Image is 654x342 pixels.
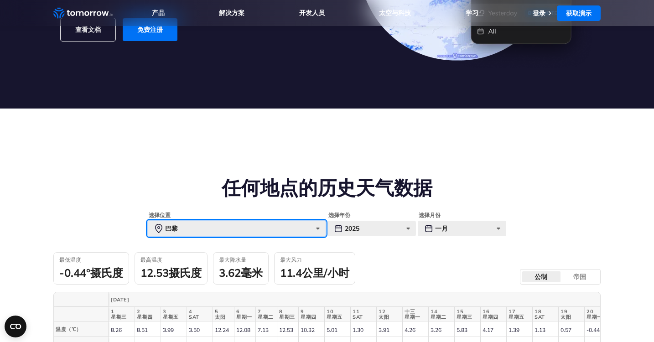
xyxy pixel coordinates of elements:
[215,326,229,333] font: 12.24
[140,256,162,263] font: 最高温度
[59,256,81,263] font: 最低温度
[431,314,446,320] font: 星期二
[379,326,389,333] font: 3.91
[236,314,252,320] font: 星期一
[258,314,274,320] font: 星期二
[165,224,178,233] font: 巴黎
[353,308,359,315] font: 11
[561,326,571,333] font: 0.57
[279,326,293,333] font: 12.53
[5,316,26,337] button: Open CMP widget
[163,308,166,315] font: 3
[483,326,493,333] font: 4.17
[561,308,567,315] font: 19
[258,326,269,333] font: 7.13
[533,9,545,17] a: 登录
[301,308,304,315] font: 9
[587,308,593,315] font: 20
[345,224,359,233] font: 2025
[435,224,448,233] font: 一月
[111,314,127,320] font: 星期三
[327,221,416,236] div: 2025
[457,308,463,315] font: 15
[587,314,602,320] font: 星期一
[152,9,165,17] a: 产品
[301,314,317,320] font: 星期四
[61,18,115,41] a: 查看文档
[149,212,171,218] font: 选择位置
[327,326,337,333] font: 5.01
[236,326,250,333] font: 12.08
[431,308,437,315] font: 14
[189,314,199,320] font: SAT
[215,308,218,315] font: 5
[573,273,586,281] font: 帝国
[236,308,240,315] font: 6
[137,26,163,34] font: 免费注册
[587,326,600,333] font: -0.44
[535,326,545,333] font: 1.13
[405,308,415,315] font: 十三
[457,314,472,320] font: 星期三
[280,266,349,280] font: 11.4公里/小时
[219,266,263,280] font: 3.62毫米
[557,5,601,21] a: 获取演示
[137,308,140,315] font: 2
[148,221,326,236] div: 巴黎
[137,326,148,333] font: 8.51
[535,314,545,320] font: SAT
[75,26,101,34] font: 查看文档
[258,308,261,315] font: 7
[566,9,592,17] font: 获取演示
[123,18,177,41] a: 免费注册
[509,308,515,315] font: 17
[327,308,333,315] font: 10
[280,256,302,263] font: 最大风力
[189,326,200,333] font: 3.50
[53,6,113,20] a: 主页链接
[561,314,571,320] font: 太阳
[301,326,315,333] font: 10.32
[137,314,153,320] font: 星期四
[379,308,385,315] font: 12
[163,314,179,320] font: 星期五
[379,314,389,320] font: 太阳
[353,326,363,333] font: 1.30
[535,273,547,281] font: 公制
[140,266,202,280] font: 12.53摄氏度
[509,314,524,320] font: 星期五
[56,326,82,333] font: 温度（℃）
[405,314,420,320] font: 星期一
[111,308,114,315] font: 1
[299,9,325,17] a: 开发人员
[379,9,411,17] a: 太空与科技
[279,308,283,315] font: 8
[219,256,246,263] font: 最大降水量
[418,221,506,236] div: 一月
[328,212,350,218] font: 选择年份
[419,212,441,218] font: 选择月份
[219,9,244,17] a: 解决方案
[405,326,415,333] font: 4.26
[327,314,343,320] font: 星期五
[431,326,441,333] font: 3.26
[215,314,225,320] font: 太阳
[189,308,192,315] font: 4
[222,176,432,200] font: 任何地点的历史天气数据
[59,266,123,280] font: -0.44°摄氏度
[279,314,295,320] font: 星期三
[353,314,363,320] font: SAT
[111,326,122,333] font: 8.26
[111,296,129,303] font: [DATE]
[163,326,174,333] font: 3.99
[457,326,467,333] font: 5.83
[466,9,478,17] a: 学习
[483,314,498,320] font: 星期四
[535,308,541,315] font: 18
